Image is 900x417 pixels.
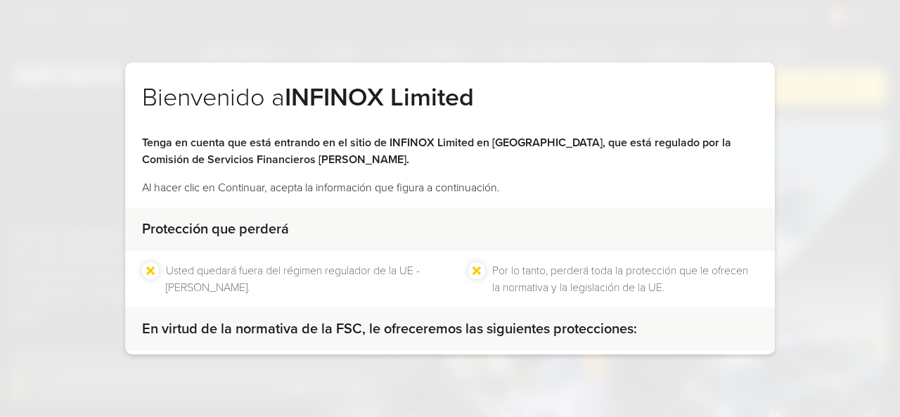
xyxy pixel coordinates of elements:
[142,179,758,196] p: Al hacer clic en Continuar, acepta la información que figura a continuación.
[492,262,758,296] li: Por lo tanto, perderá toda la protección que le ofrecen la normativa y la legislación de la UE.
[142,321,637,338] strong: En virtud de la normativa de la FSC, le ofreceremos las siguientes protecciones:
[285,82,474,113] strong: INFINOX Limited
[142,221,289,238] strong: Protección que perderá
[142,136,731,167] strong: Tenga en cuenta que está entrando en el sitio de INFINOX Limited en [GEOGRAPHIC_DATA], que está r...
[166,262,432,296] li: Usted quedará fuera del régimen regulador de la UE - [PERSON_NAME].
[142,82,758,134] h2: Bienvenido a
